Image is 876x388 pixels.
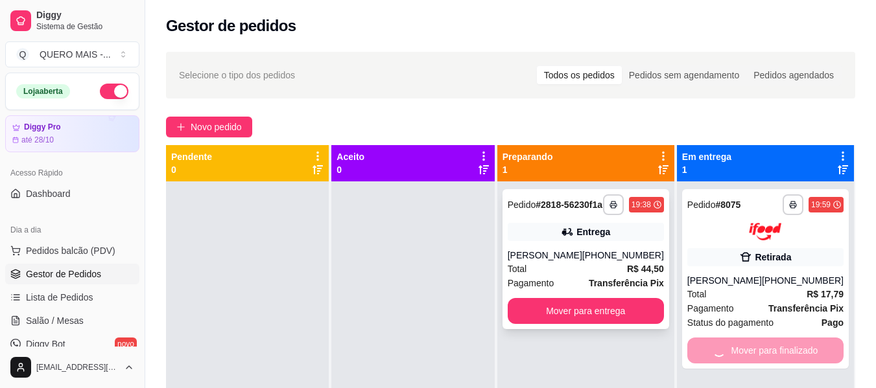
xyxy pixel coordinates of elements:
[632,200,651,210] div: 19:38
[627,264,664,274] strong: R$ 44,50
[36,21,134,32] span: Sistema de Gestão
[16,48,29,61] span: Q
[166,117,252,137] button: Novo pedido
[503,150,553,163] p: Preparando
[5,310,139,331] a: Salão / Mesas
[715,200,740,210] strong: # 8075
[176,122,185,131] span: plus
[687,315,774,330] span: Status do pagamento
[582,249,664,262] div: [PHONE_NUMBER]
[687,274,762,287] div: [PERSON_NAME]
[508,200,536,210] span: Pedido
[26,244,115,257] span: Pedidos balcão (PDV)
[508,249,582,262] div: [PERSON_NAME]
[166,16,296,36] h2: Gestor de pedidos
[749,223,781,240] img: ifood
[36,10,134,21] span: Diggy
[5,264,139,284] a: Gestor de Pedidos
[811,200,831,210] div: 19:59
[337,150,364,163] p: Aceito
[576,225,610,238] div: Entrega
[5,41,139,67] button: Select a team
[5,352,139,383] button: [EMAIL_ADDRESS][DOMAIN_NAME]
[503,163,553,176] p: 1
[5,115,139,152] a: Diggy Proaté 28/10
[191,120,242,134] span: Novo pedido
[589,278,664,288] strong: Transferência Pix
[682,163,731,176] p: 1
[5,220,139,240] div: Dia a dia
[5,163,139,183] div: Acesso Rápido
[768,303,844,314] strong: Transferência Pix
[687,200,716,210] span: Pedido
[807,289,844,299] strong: R$ 17,79
[537,66,622,84] div: Todos os pedidos
[508,262,527,276] span: Total
[508,276,554,290] span: Pagamento
[755,251,791,264] div: Retirada
[171,150,212,163] p: Pendente
[682,150,731,163] p: Em entrega
[746,66,841,84] div: Pedidos agendados
[5,183,139,204] a: Dashboard
[687,301,734,315] span: Pagamento
[16,84,70,98] div: Loja aberta
[171,163,212,176] p: 0
[5,287,139,308] a: Lista de Pedidos
[26,291,93,304] span: Lista de Pedidos
[36,362,119,372] span: [EMAIL_ADDRESS][DOMAIN_NAME]
[179,68,295,82] span: Selecione o tipo dos pedidos
[26,187,71,200] span: Dashboard
[26,337,65,350] span: Diggy Bot
[536,200,602,210] strong: # 2818-56230f1a
[622,66,746,84] div: Pedidos sem agendamento
[24,122,61,132] article: Diggy Pro
[762,274,844,287] div: [PHONE_NUMBER]
[5,5,139,36] a: DiggySistema de Gestão
[5,240,139,261] button: Pedidos balcão (PDV)
[26,268,101,280] span: Gestor de Pedidos
[100,84,128,99] button: Alterar Status
[26,314,84,327] span: Salão / Mesas
[822,317,844,328] strong: Pago
[687,287,707,301] span: Total
[508,298,664,324] button: Mover para entrega
[40,48,111,61] div: QUERO MAIS - ...
[5,334,139,354] a: Diggy Botnovo
[337,163,364,176] p: 0
[21,135,54,145] article: até 28/10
